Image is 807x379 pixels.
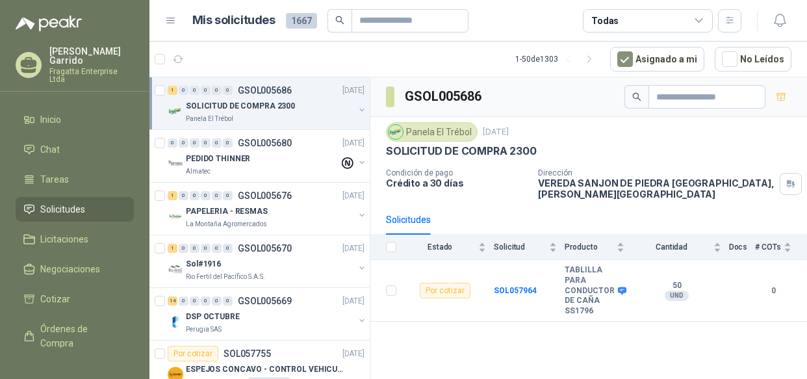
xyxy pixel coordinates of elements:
p: GSOL005680 [238,138,292,148]
p: Fragatta Enterprise Ltda [49,68,134,83]
img: Logo peakr [16,16,82,31]
span: Tareas [40,172,69,187]
a: 14 0 0 0 0 0 GSOL005669[DATE] Company LogoDSP OCTUBREPerugia SAS [168,293,367,335]
img: Company Logo [168,314,183,330]
p: [PERSON_NAME] Garrido [49,47,134,65]
a: Negociaciones [16,257,134,281]
div: 0 [212,138,222,148]
div: 0 [212,296,222,306]
p: SOL057755 [224,349,271,358]
div: 1 - 50 de 1303 [515,49,600,70]
div: Todas [591,14,619,28]
span: Inicio [40,112,61,127]
a: Solicitudes [16,197,134,222]
div: 1 [168,244,177,253]
div: Solicitudes [386,213,431,227]
p: PEDIDO THINNER [186,153,250,165]
div: 0 [179,191,188,200]
div: 0 [223,191,233,200]
th: Producto [565,235,632,260]
b: TABLILLA PARA CONDUCTOR DE CAÑA SS1796 [565,265,615,316]
span: Licitaciones [40,232,88,246]
img: Company Logo [168,156,183,172]
b: 0 [755,285,791,297]
p: Panela El Trébol [186,114,233,124]
div: 0 [190,296,199,306]
p: [DATE] [342,190,365,202]
div: 0 [212,244,222,253]
span: Solicitudes [40,202,85,216]
p: Almatec [186,166,211,177]
div: 0 [212,86,222,95]
a: Chat [16,137,134,162]
a: SOL057964 [494,286,537,295]
div: 0 [190,191,199,200]
b: 50 [632,281,721,291]
a: Licitaciones [16,227,134,252]
img: Company Logo [389,125,403,139]
img: Company Logo [168,209,183,224]
a: Órdenes de Compra [16,317,134,356]
p: [DATE] [342,85,365,97]
div: 0 [223,244,233,253]
p: Sol#1916 [186,258,221,270]
h3: GSOL005686 [405,86,483,107]
span: Órdenes de Compra [40,322,122,350]
span: search [632,92,641,101]
a: Inicio [16,107,134,132]
div: 0 [223,138,233,148]
div: 0 [190,138,199,148]
p: Perugia SAS [186,324,222,335]
p: [DATE] [483,126,509,138]
div: 0 [201,191,211,200]
p: PAPELERIA - RESMAS [186,205,268,218]
p: [DATE] [342,242,365,255]
h1: Mis solicitudes [192,11,275,30]
th: # COTs [755,235,807,260]
p: ESPEJOS CONCAVO - CONTROL VEHICULAR [186,363,348,376]
p: VEREDA SANJON DE PIEDRA [GEOGRAPHIC_DATA] , [PERSON_NAME][GEOGRAPHIC_DATA] [538,177,775,200]
p: SOLICITUD DE COMPRA 2300 [186,100,295,112]
div: 0 [190,244,199,253]
span: search [335,16,344,25]
div: 0 [223,296,233,306]
div: 1 [168,86,177,95]
p: GSOL005676 [238,191,292,200]
p: GSOL005686 [238,86,292,95]
p: [DATE] [342,295,365,307]
span: Cotizar [40,292,70,306]
a: 1 0 0 0 0 0 GSOL005676[DATE] Company LogoPAPELERIA - RESMASLa Montaña Agromercados [168,188,367,229]
p: GSOL005669 [238,296,292,306]
button: Asignado a mi [610,47,704,72]
p: Rio Fertil del Pacífico S.A.S. [186,272,265,282]
span: Cantidad [632,242,710,252]
div: 0 [223,86,233,95]
th: Solicitud [494,235,565,260]
div: 0 [179,296,188,306]
span: 1667 [286,13,317,29]
button: No Leídos [715,47,791,72]
div: 0 [212,191,222,200]
span: Estado [404,242,476,252]
th: Docs [729,235,756,260]
span: Negociaciones [40,262,100,276]
a: 1 0 0 0 0 0 GSOL005686[DATE] Company LogoSOLICITUD DE COMPRA 2300Panela El Trébol [168,83,367,124]
p: [DATE] [342,137,365,150]
p: DSP OCTUBRE [186,311,240,323]
div: Panela El Trébol [386,122,478,142]
div: 0 [201,296,211,306]
div: 0 [201,86,211,95]
a: Cotizar [16,287,134,311]
div: 0 [179,244,188,253]
span: Solicitud [494,242,546,252]
p: Dirección [538,168,775,177]
div: 0 [201,244,211,253]
p: Crédito a 30 días [386,177,528,189]
div: 14 [168,296,177,306]
div: 1 [168,191,177,200]
div: 0 [201,138,211,148]
div: 0 [190,86,199,95]
p: La Montaña Agromercados [186,219,267,229]
div: Por cotizar [168,346,218,361]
